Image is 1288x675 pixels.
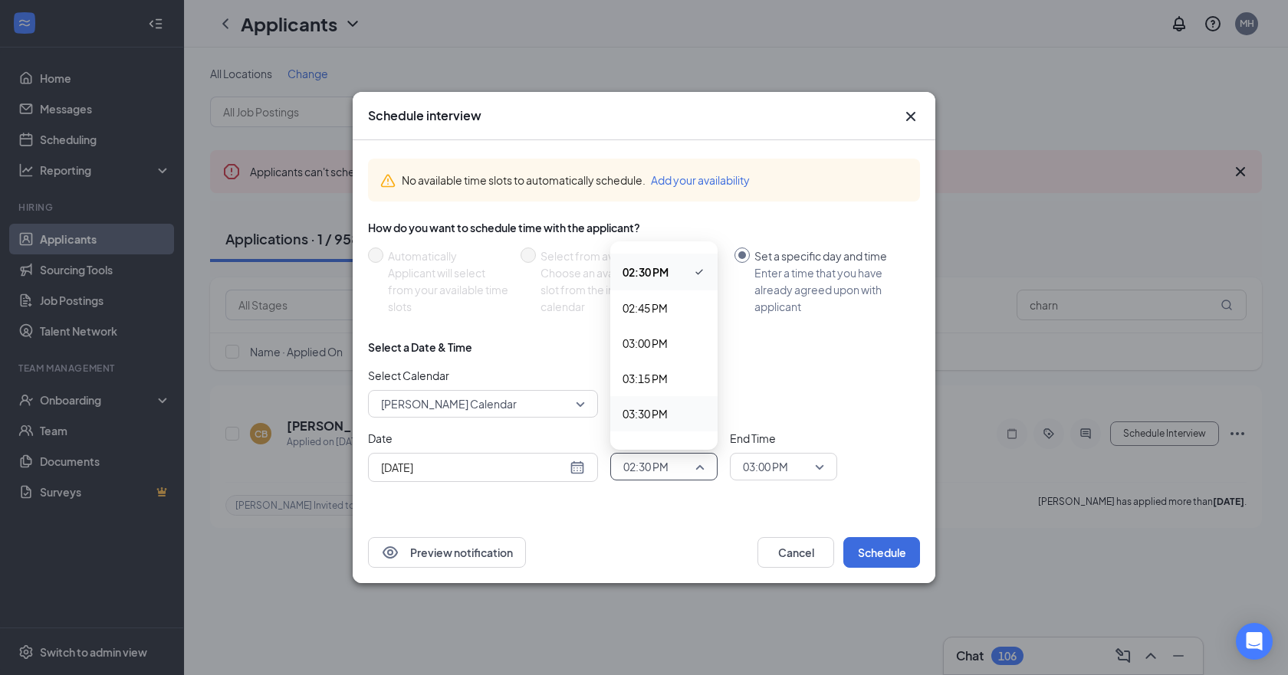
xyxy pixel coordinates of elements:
div: Set a specific day and time [754,247,908,264]
div: Applicant will select from your available time slots [388,264,508,315]
input: Aug 26, 2025 [381,459,567,476]
button: Add your availability [651,172,750,188]
button: EyePreview notification [368,537,526,568]
span: Select Calendar [368,367,598,384]
svg: Cross [902,107,920,126]
span: 02:30 PM [623,264,669,280]
div: Select a Date & Time [368,339,472,355]
h3: Schedule interview [368,107,481,124]
div: How do you want to schedule time with the applicant? [368,220,920,235]
div: Choose an available day and time slot from the interview lead’s calendar [540,264,722,315]
span: 03:00 PM [623,335,668,352]
svg: Eye [381,543,399,562]
span: 02:45 PM [623,300,668,316]
span: 03:30 PM [623,405,668,422]
span: 02:30 PM [623,455,669,478]
div: Open Intercom Messenger [1236,623,1273,660]
button: Close [902,107,920,126]
span: Date [368,430,598,447]
button: Schedule [843,537,920,568]
div: Automatically [388,247,508,264]
div: Enter a time that you have already agreed upon with applicant [754,264,908,315]
div: No available time slots to automatically schedule. [402,172,908,188]
span: End Time [730,430,837,447]
span: [PERSON_NAME] Calendar [381,392,517,415]
button: Cancel [757,537,834,568]
span: 03:00 PM [743,455,788,478]
span: 03:45 PM [623,441,668,457]
svg: Warning [380,173,396,188]
span: 03:15 PM [623,370,668,387]
div: Select from availability [540,247,722,264]
svg: Checkmark [693,263,705,281]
